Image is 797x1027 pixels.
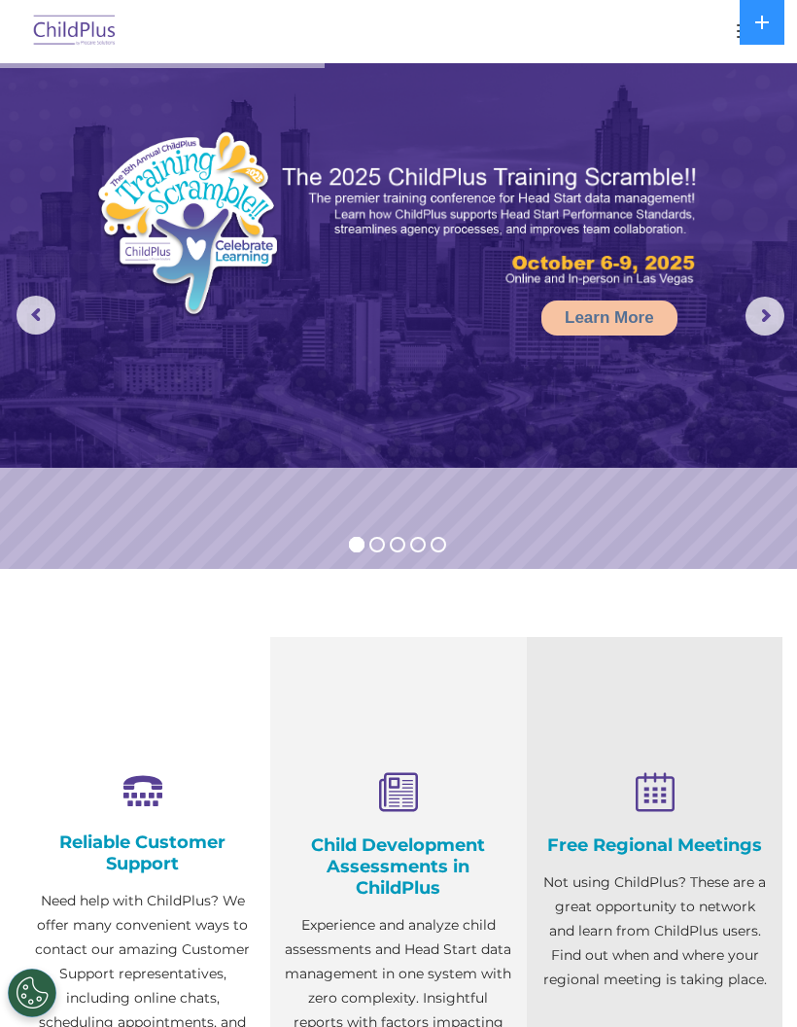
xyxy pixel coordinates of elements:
[285,834,511,899] h4: Child Development Assessments in ChildPlus
[541,870,768,992] p: Not using ChildPlus? These are a great opportunity to network and learn from ChildPlus users. Fin...
[541,834,768,856] h4: Free Regional Meetings
[8,969,56,1017] button: Cookies Settings
[29,9,121,54] img: ChildPlus by Procare Solutions
[541,301,677,336] a: Learn More
[29,832,256,874] h4: Reliable Customer Support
